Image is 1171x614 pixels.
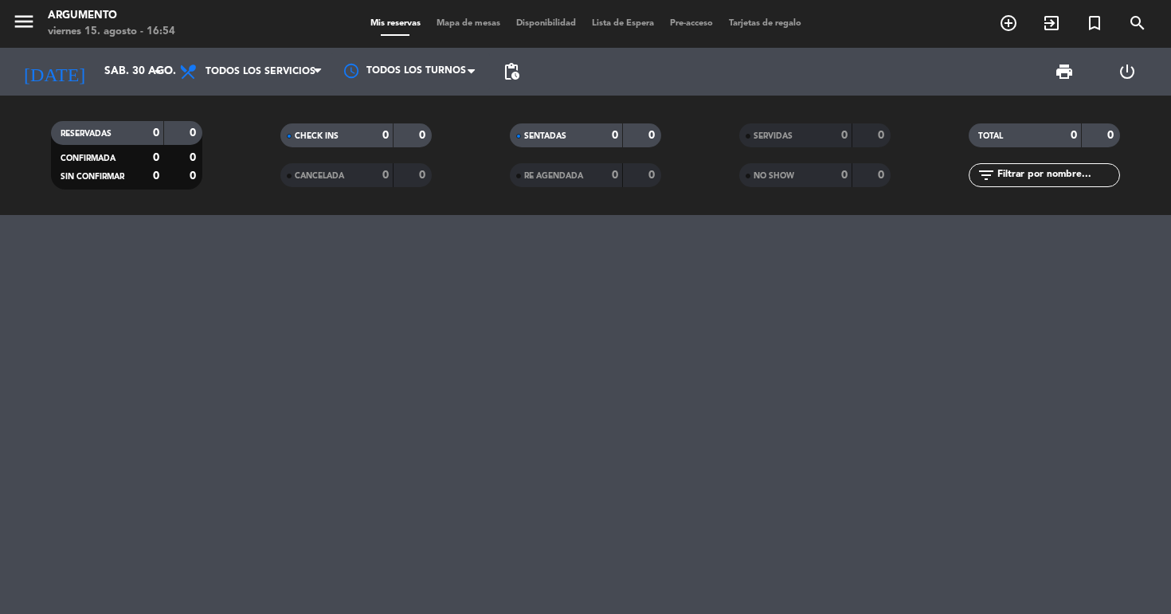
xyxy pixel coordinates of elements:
[508,19,584,28] span: Disponibilidad
[841,170,848,181] strong: 0
[190,152,199,163] strong: 0
[612,170,618,181] strong: 0
[153,127,159,139] strong: 0
[61,130,112,138] span: RESERVADAS
[648,130,658,141] strong: 0
[1096,48,1159,96] div: LOG OUT
[996,166,1119,184] input: Filtrar por nombre...
[12,54,96,89] i: [DATE]
[61,173,124,181] span: SIN CONFIRMAR
[382,130,389,141] strong: 0
[382,170,389,181] strong: 0
[1107,130,1117,141] strong: 0
[721,19,809,28] span: Tarjetas de regalo
[148,62,167,81] i: arrow_drop_down
[153,170,159,182] strong: 0
[295,132,339,140] span: CHECK INS
[841,130,848,141] strong: 0
[12,10,36,33] i: menu
[419,130,429,141] strong: 0
[754,132,793,140] span: SERVIDAS
[977,166,996,185] i: filter_list
[878,130,887,141] strong: 0
[754,172,794,180] span: NO SHOW
[612,130,618,141] strong: 0
[1085,14,1104,33] i: turned_in_not
[1128,14,1147,33] i: search
[584,19,662,28] span: Lista de Espera
[362,19,429,28] span: Mis reservas
[648,170,658,181] strong: 0
[206,66,315,77] span: Todos los servicios
[190,170,199,182] strong: 0
[190,127,199,139] strong: 0
[1118,62,1137,81] i: power_settings_new
[153,152,159,163] strong: 0
[1042,14,1061,33] i: exit_to_app
[502,62,521,81] span: pending_actions
[524,172,583,180] span: RE AGENDADA
[978,132,1003,140] span: TOTAL
[61,154,116,162] span: CONFIRMADA
[999,14,1018,33] i: add_circle_outline
[48,8,175,24] div: Argumento
[429,19,508,28] span: Mapa de mesas
[524,132,566,140] span: SENTADAS
[295,172,344,180] span: CANCELADA
[419,170,429,181] strong: 0
[878,170,887,181] strong: 0
[48,24,175,40] div: viernes 15. agosto - 16:54
[1055,62,1074,81] span: print
[12,10,36,39] button: menu
[1071,130,1077,141] strong: 0
[662,19,721,28] span: Pre-acceso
